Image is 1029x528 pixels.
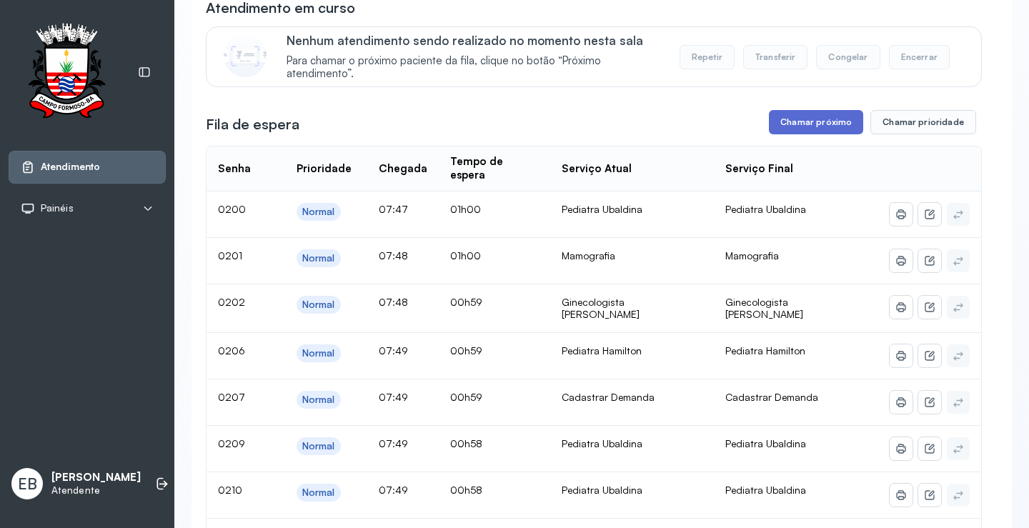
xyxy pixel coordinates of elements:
span: Pediatra Ubaldina [725,203,806,215]
span: 07:47 [379,203,408,215]
div: Senha [218,162,251,176]
img: Logotipo do estabelecimento [15,23,118,122]
span: 00h59 [450,344,482,357]
img: Imagem de CalloutCard [224,34,267,77]
div: Pediatra Hamilton [562,344,702,357]
p: [PERSON_NAME] [51,471,141,484]
div: Mamografia [562,249,702,262]
div: Serviço Atual [562,162,632,176]
span: 07:49 [379,437,408,449]
span: Cadastrar Demanda [725,391,818,403]
div: Normal [302,394,335,406]
h3: Fila de espera [206,114,299,134]
span: Painéis [41,202,74,214]
span: 07:49 [379,344,408,357]
span: Ginecologista [PERSON_NAME] [725,296,803,321]
span: 07:49 [379,484,408,496]
a: Atendimento [21,160,154,174]
button: Encerrar [889,45,950,69]
div: Normal [302,487,335,499]
div: Normal [302,440,335,452]
button: Congelar [816,45,880,69]
span: 0202 [218,296,245,308]
span: Para chamar o próximo paciente da fila, clique no botão “Próximo atendimento”. [287,54,665,81]
span: 00h58 [450,437,482,449]
div: Prioridade [297,162,352,176]
span: 0200 [218,203,246,215]
p: Atendente [51,484,141,497]
button: Transferir [743,45,808,69]
span: 07:48 [379,296,408,308]
span: 07:48 [379,249,408,261]
div: Pediatra Ubaldina [562,437,702,450]
span: Pediatra Hamilton [725,344,805,357]
span: Atendimento [41,161,100,173]
div: Normal [302,206,335,218]
button: Chamar prioridade [870,110,976,134]
span: 01h00 [450,249,481,261]
button: Chamar próximo [769,110,863,134]
span: Pediatra Ubaldina [725,484,806,496]
div: Ginecologista [PERSON_NAME] [562,296,702,321]
div: Normal [302,347,335,359]
div: Pediatra Ubaldina [562,203,702,216]
button: Repetir [680,45,735,69]
span: 0209 [218,437,245,449]
span: Mamografia [725,249,779,261]
span: 01h00 [450,203,481,215]
span: 07:49 [379,391,408,403]
span: 00h59 [450,391,482,403]
span: 00h58 [450,484,482,496]
span: Pediatra Ubaldina [725,437,806,449]
div: Cadastrar Demanda [562,391,702,404]
div: Serviço Final [725,162,793,176]
p: Nenhum atendimento sendo realizado no momento nesta sala [287,33,665,48]
span: 0210 [218,484,242,496]
div: Normal [302,299,335,311]
span: 0206 [218,344,245,357]
div: Pediatra Ubaldina [562,484,702,497]
div: Normal [302,252,335,264]
span: 0207 [218,391,245,403]
span: 00h59 [450,296,482,308]
span: 0201 [218,249,242,261]
div: Chegada [379,162,427,176]
div: Tempo de espera [450,155,539,182]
